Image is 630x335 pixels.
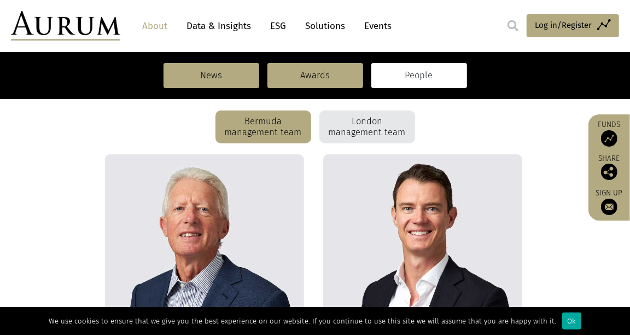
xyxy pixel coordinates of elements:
a: Solutions [300,16,351,36]
div: Ok [562,313,581,330]
img: search.svg [507,20,518,31]
div: Bermuda management team [215,111,311,143]
img: Aurum [11,11,120,41]
a: Sign up [594,188,625,215]
a: People [371,63,467,88]
a: ESG [265,16,291,36]
div: London management team [319,111,415,143]
img: Sign up to our newsletter [601,199,617,215]
a: Awards [267,63,363,88]
a: Data & Insights [181,16,256,36]
a: Funds [594,120,625,147]
img: Share this post [601,164,617,180]
a: News [164,63,259,88]
div: Share [594,155,625,180]
a: Events [359,16,392,36]
span: Log in/Register [535,19,592,32]
a: Log in/Register [527,14,619,37]
img: Access Funds [601,130,617,147]
a: About [137,16,173,36]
